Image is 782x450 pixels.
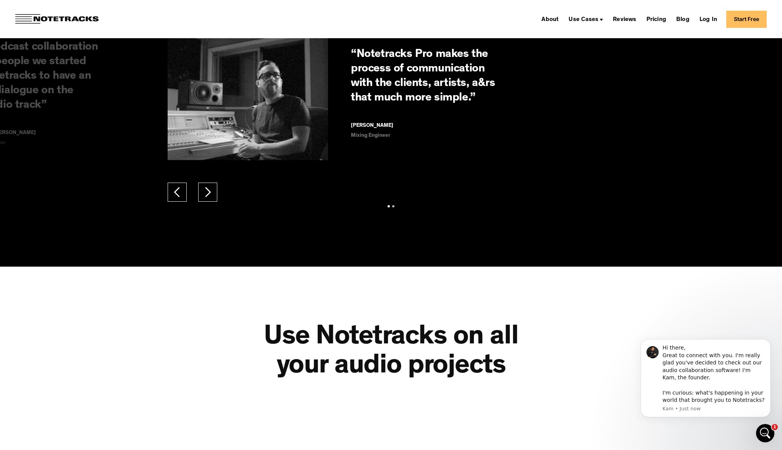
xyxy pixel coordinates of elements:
a: Log In [696,13,720,25]
a: Blog [673,13,693,25]
h4: “Notetracks Pro makes the process of communication with the clients, artists, a&rs that much more... [351,48,504,106]
div: 1 of 2 [168,26,530,179]
div: [PERSON_NAME] [351,123,504,128]
div: Mixing Engineer [351,133,504,138]
div: Show slide 2 of 2 [392,205,394,207]
iframe: Intercom live chat [756,424,774,442]
a: Start Free [726,11,767,28]
a: Pricing [643,13,669,25]
a: Reviews [610,13,639,25]
div: Show slide 1 of 2 [388,205,390,207]
h2: Use Notetracks on all your audio projects [238,324,545,382]
img: Man in a music studio [168,26,328,160]
iframe: Intercom notifications message [629,332,782,446]
div: next slide [198,183,217,202]
span: 1 [772,424,778,430]
div: carousel [168,26,614,179]
a: About [538,13,562,25]
div: previous slide [168,183,187,202]
div: Use Cases [569,17,598,23]
div: Use Cases [565,13,606,25]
